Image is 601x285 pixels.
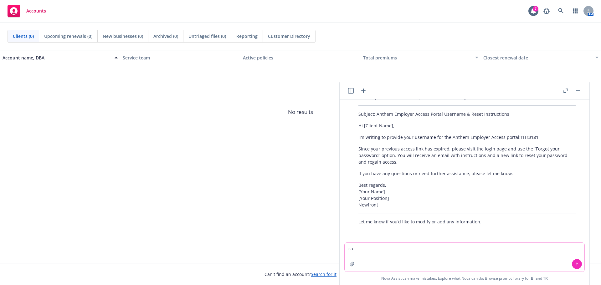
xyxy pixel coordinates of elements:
button: Total premiums [361,50,481,65]
p: Let me know if you’d like to modify or add any information. [358,218,576,225]
a: Accounts [5,2,49,20]
a: Search [555,5,567,17]
span: Nova Assist can make mistakes. Explore what Nova can do: Browse prompt library for and [381,272,548,285]
span: Clients (0) [13,33,34,39]
a: Report a Bug [540,5,553,17]
span: Can't find an account? [265,271,336,277]
span: New businesses (0) [103,33,143,39]
span: Untriaged files (0) [188,33,226,39]
p: Subject: Anthem Employer Access Portal Username & Reset Instructions [358,111,576,117]
button: Service team [120,50,240,65]
a: Search for it [311,271,336,277]
div: Total premiums [363,54,471,61]
div: 7 [533,6,538,12]
div: Account name, DBA [3,54,111,61]
span: THr3181 [521,134,538,140]
p: Hi [Client Name], [358,122,576,129]
p: Since your previous access link has expired, please visit the login page and use the “Forgot your... [358,145,576,165]
span: Accounts [26,8,46,13]
span: Reporting [236,33,258,39]
div: Service team [123,54,238,61]
span: Upcoming renewals (0) [44,33,92,39]
div: Active policies [243,54,358,61]
div: Closest renewal date [483,54,592,61]
p: If you have any questions or need further assistance, please let me know. [358,170,576,177]
p: I’m writing to provide your username for the Anthem Employer Access portal: . [358,134,576,140]
a: Switch app [569,5,582,17]
a: TR [543,276,548,281]
span: Archived (0) [153,33,178,39]
textarea: can you [345,243,584,272]
button: Active policies [240,50,361,65]
p: Best regards, [Your Name] [Your Position] Newfront [358,182,576,208]
span: Customer Directory [268,33,310,39]
button: Closest renewal date [481,50,601,65]
a: BI [531,276,535,281]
